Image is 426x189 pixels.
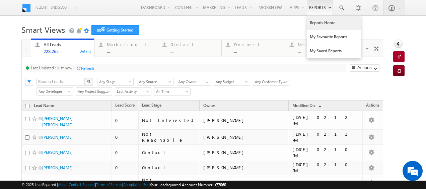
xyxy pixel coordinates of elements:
[42,135,73,140] a: [PERSON_NAME]
[307,16,361,30] a: Reports Home
[58,182,68,187] a: About
[76,87,112,96] div: Project Suggested Filter
[170,49,217,54] div: ...
[177,78,211,86] input: Type to Search
[203,149,286,155] div: [PERSON_NAME]
[87,80,90,83] img: Search
[142,177,197,189] div: Not Reachable
[150,182,226,187] span: Your Leadsquared Account Number is
[112,102,138,110] a: Lead Score
[42,165,73,170] a: [PERSON_NAME]
[292,180,359,186] div: [DATE] 02:09 PM
[142,117,197,123] div: Not Interested
[350,64,379,72] button: Actions
[137,78,173,86] a: Any Source
[307,44,361,58] a: My Saved Reports
[79,48,92,54] div: Details
[203,165,286,171] div: [PERSON_NAME]
[37,87,72,96] div: Developer Filter
[202,78,210,85] a: Show All Items
[142,103,161,108] span: Lead Stage
[37,87,73,96] a: Any Developer
[203,180,286,186] div: [PERSON_NAME]
[81,66,94,71] div: Refresh
[37,78,85,86] input: Search Leads
[214,79,248,85] span: Any Budget
[363,102,383,110] span: Actions
[97,77,134,86] div: Lead Stage Filter
[142,131,197,143] div: Not Reachable
[115,87,151,96] a: Last Activity
[234,42,281,47] div: Prospect
[137,77,173,86] div: Lead Source Filter
[42,116,73,127] a: [PERSON_NAME] [PERSON_NAME]
[137,79,171,85] span: Any Source
[37,88,71,94] span: Any Developer
[253,77,289,86] div: Customer Type Filter
[44,49,90,54] div: 228,265
[123,182,149,187] a: Acceptable Use
[21,24,65,35] span: Smart Views
[234,49,281,54] div: ...
[107,49,154,54] div: ...
[69,182,95,187] a: Contact Support
[292,162,359,174] div: [DATE] 02:10 PM
[307,30,361,44] a: My Favourite Reports
[115,165,135,171] div: 0
[203,103,215,108] span: Owner
[253,78,289,86] a: Any Customer Type
[31,39,95,57] a: All Leads228,265Details
[214,77,250,86] div: Budget Filter
[285,40,349,57] a: Meeting...
[142,149,197,155] div: Contact
[214,78,250,86] a: Any Budget
[42,150,73,155] a: [PERSON_NAME]
[203,117,286,123] div: [PERSON_NAME]
[115,117,135,123] div: 0
[97,79,131,85] span: Any Stage
[203,134,286,140] div: [PERSON_NAME]
[289,102,325,110] a: Modified On (sorted descending)
[170,42,217,47] div: Contact
[76,88,110,94] span: Any Project Suggested
[115,149,135,155] div: 0
[292,103,315,108] span: Modified On
[316,103,321,109] span: (sorted descending)
[31,65,72,70] div: Last Updated : Just now
[30,102,57,111] a: Lead Name
[44,42,90,47] div: All Leads
[96,182,122,187] a: Terms of Service
[158,40,222,57] a: Contact...
[177,77,210,86] div: Owner Filter
[107,42,154,47] div: Marketing Leads
[21,182,226,188] span: © 2025 LeadSquared | | | | |
[91,25,139,35] a: Getting Started
[292,114,359,126] div: [DATE] 02:12 PM
[253,79,287,85] span: Any Customer Type
[142,165,197,171] div: Contact
[216,182,226,187] span: 77060
[154,87,191,96] a: All Time
[115,103,135,108] span: Lead Score
[221,40,285,57] a: Prospect...
[292,146,359,159] div: [DATE] 02:10 PM
[115,134,135,140] div: 0
[115,180,135,186] div: 0
[154,88,188,94] span: All Time
[298,42,345,47] div: Meeting
[292,131,359,143] div: [DATE] 02:11 PM
[36,4,71,11] span: Client - indglobal1 (77060)
[94,40,158,57] a: Marketing Leads...
[97,78,134,86] a: Any Stage
[25,104,29,108] input: Check all records
[115,88,149,94] span: Last Activity
[76,87,112,96] a: Any Project Suggested
[139,102,165,110] a: Lead Stage
[298,49,345,54] div: ...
